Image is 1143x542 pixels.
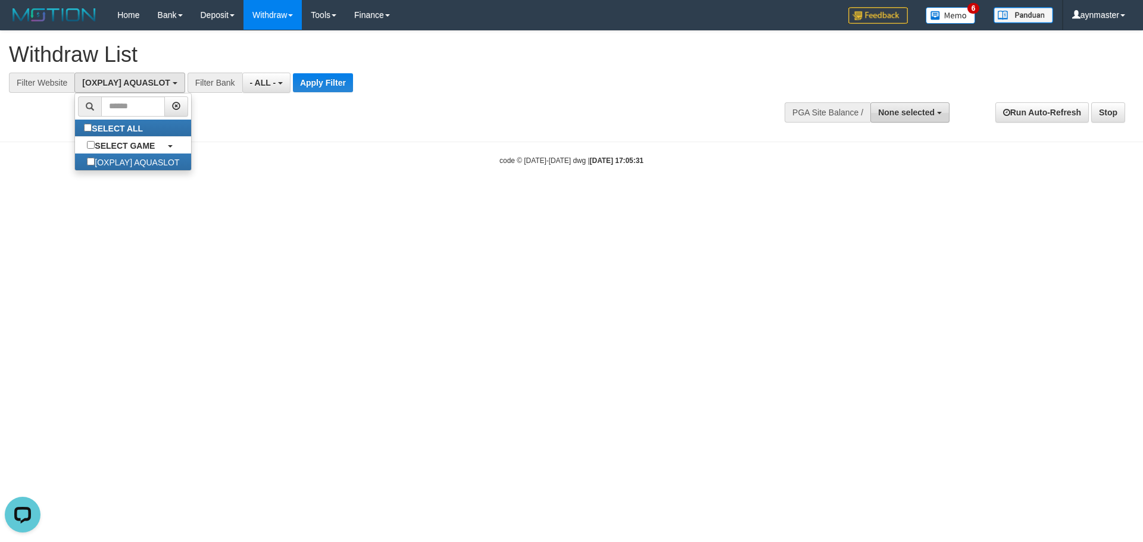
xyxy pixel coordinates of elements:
span: [OXPLAY] AQUASLOT [82,78,170,87]
img: MOTION_logo.png [9,6,99,24]
b: SELECT GAME [95,141,155,151]
button: - ALL - [242,73,291,93]
span: None selected [878,108,935,117]
label: [OXPLAY] AQUASLOT [75,153,191,170]
div: Filter Bank [188,73,242,93]
img: Feedback.jpg [848,7,908,24]
label: SELECT ALL [75,120,155,136]
button: [OXPLAY] AQUASLOT [74,73,185,93]
button: Apply Filter [293,73,353,92]
button: Open LiveChat chat widget [5,5,40,40]
small: code © [DATE]-[DATE] dwg | [499,156,644,165]
a: Stop [1091,102,1125,123]
a: SELECT GAME [75,137,191,153]
span: 6 [967,3,980,14]
div: PGA Site Balance / [785,102,870,123]
h1: Withdraw List [9,43,750,67]
div: Filter Website [9,73,74,93]
input: [OXPLAY] AQUASLOT [87,158,95,165]
button: None selected [870,102,950,123]
input: SELECT GAME [87,141,95,149]
input: SELECT ALL [84,124,92,131]
span: - ALL - [250,78,276,87]
strong: [DATE] 17:05:31 [590,156,644,165]
img: panduan.png [994,7,1053,23]
a: Run Auto-Refresh [995,102,1089,123]
img: Button%20Memo.svg [926,7,976,24]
